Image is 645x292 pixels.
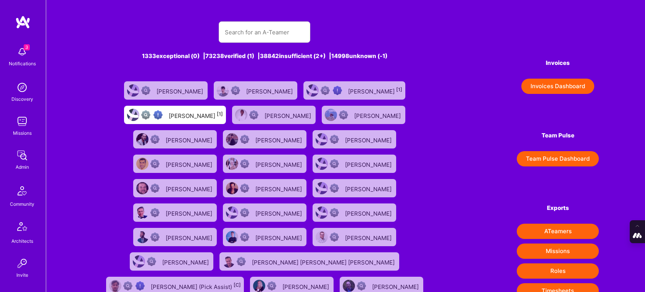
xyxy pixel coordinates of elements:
a: User AvatarNot fully vettedHigh Potential User[PERSON_NAME][1] [300,78,408,103]
a: User AvatarNot Scrubbed[PERSON_NAME] [310,225,399,249]
img: teamwork [15,114,30,129]
img: User Avatar [136,231,148,243]
div: [PERSON_NAME] [354,110,402,120]
img: Not Scrubbed [231,86,240,95]
img: Not Scrubbed [330,208,339,217]
img: High Potential User [153,110,163,119]
sup: [1] [396,87,402,92]
h4: Exports [517,205,599,211]
a: User AvatarNot Scrubbed[PERSON_NAME] [220,152,310,176]
img: Not fully vetted [141,110,150,119]
img: Not Scrubbed [240,232,249,242]
img: Not Scrubbed [150,232,160,242]
div: [PERSON_NAME] [166,159,214,169]
button: Roles [517,263,599,279]
img: User Avatar [109,280,121,292]
img: User Avatar [235,109,247,121]
img: Architects [13,219,31,237]
a: User AvatarNot Scrubbed[PERSON_NAME] [220,225,310,249]
div: [PERSON_NAME] (Pick Assist) [151,281,241,291]
h4: Invoices [517,60,599,66]
div: [PERSON_NAME] [282,281,331,291]
img: Not fully vetted [321,86,330,95]
img: Not Scrubbed [249,110,258,119]
img: logo [15,15,31,29]
img: Not Scrubbed [330,135,339,144]
div: Discovery [11,95,33,103]
a: User AvatarNot Scrubbed[PERSON_NAME] [130,127,220,152]
button: Missions [517,244,599,259]
a: User AvatarNot Scrubbed[PERSON_NAME] [121,78,211,103]
img: User Avatar [136,133,148,145]
a: User AvatarNot Scrubbed[PERSON_NAME] [229,103,319,127]
img: Not Scrubbed [240,159,249,168]
div: [PERSON_NAME] [169,110,223,120]
img: High Potential User [135,281,145,290]
img: User Avatar [226,206,238,219]
img: discovery [15,80,30,95]
div: Community [10,200,34,208]
div: Notifications [9,60,36,68]
a: User AvatarNot Scrubbed[PERSON_NAME] [310,127,399,152]
div: [PERSON_NAME] [345,232,393,242]
a: User AvatarNot Scrubbed[PERSON_NAME] [130,225,220,249]
a: User AvatarNot Scrubbed[PERSON_NAME] [PERSON_NAME] [PERSON_NAME] [216,249,402,274]
img: Not Scrubbed [330,232,339,242]
div: [PERSON_NAME] [PERSON_NAME] [PERSON_NAME] [252,257,396,266]
div: [PERSON_NAME] [255,208,303,218]
a: User AvatarNot Scrubbed[PERSON_NAME] [310,176,399,200]
a: Invoices Dashboard [517,79,599,94]
img: User Avatar [316,133,328,145]
img: Not Scrubbed [150,135,160,144]
div: [PERSON_NAME] [255,183,303,193]
div: [PERSON_NAME] [166,208,214,218]
img: User Avatar [316,206,328,219]
img: User Avatar [136,182,148,194]
a: User AvatarNot Scrubbed[PERSON_NAME] [220,176,310,200]
img: Not Scrubbed [267,281,276,290]
button: ATeamers [517,224,599,239]
img: Not Scrubbed [330,184,339,193]
img: User Avatar [133,255,145,268]
a: User AvatarNot Scrubbed[PERSON_NAME] [220,127,310,152]
button: Invoices Dashboard [521,79,594,94]
img: Community [13,182,31,200]
img: Invite [15,256,30,271]
div: Missions [13,129,32,137]
div: [PERSON_NAME] [345,208,393,218]
img: Not Scrubbed [237,257,246,266]
img: User Avatar [316,158,328,170]
img: User Avatar [226,231,238,243]
button: Team Pulse Dashboard [517,151,599,166]
img: Not Scrubbed [150,159,160,168]
div: [PERSON_NAME] [264,110,313,120]
img: User Avatar [223,255,235,268]
img: User Avatar [217,84,229,97]
img: User Avatar [226,158,238,170]
div: [PERSON_NAME] [348,86,402,95]
a: User AvatarNot Scrubbed[PERSON_NAME] [130,176,220,200]
img: Not Scrubbed [357,281,366,290]
div: [PERSON_NAME] [166,183,214,193]
div: [PERSON_NAME] [166,232,214,242]
img: User Avatar [127,84,139,97]
img: admin teamwork [15,148,30,163]
img: Not Scrubbed [150,208,160,217]
img: User Avatar [316,182,328,194]
img: User Avatar [127,109,139,121]
img: Not Scrubbed [330,159,339,168]
div: Invite [16,271,28,279]
a: User AvatarNot Scrubbed[PERSON_NAME] [130,200,220,225]
sup: [C] [234,282,241,288]
img: User Avatar [136,158,148,170]
h4: Team Pulse [517,132,599,139]
a: User AvatarNot Scrubbed[PERSON_NAME] [319,103,408,127]
img: Not Scrubbed [240,135,249,144]
img: High Potential User [333,86,342,95]
a: User AvatarNot Scrubbed[PERSON_NAME] [220,200,310,225]
img: Not Scrubbed [339,110,348,119]
div: 1333 exceptional (0) | 73238 verified (1) | 38842 insufficient (2+) | 14998 unknown (-1) [92,52,437,60]
img: bell [15,44,30,60]
img: User Avatar [226,182,238,194]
